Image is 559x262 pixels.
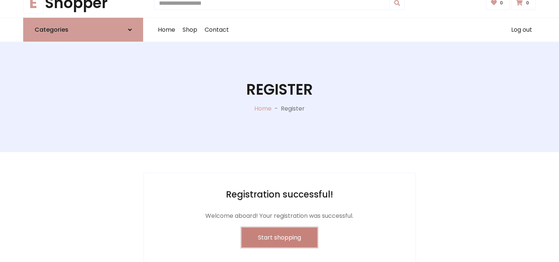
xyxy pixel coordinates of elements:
[226,188,333,201] h2: Registration successful!
[23,18,143,42] a: Categories
[246,81,313,98] h1: Register
[242,228,317,247] button: Start shopping
[272,104,281,113] p: -
[254,104,272,113] a: Home
[206,212,354,220] span: Welcome aboard! Your registration was successful.
[201,18,233,42] a: Contact
[507,18,536,42] a: Log out
[35,26,68,33] h6: Categories
[281,104,305,113] p: Register
[179,18,201,42] a: Shop
[154,18,179,42] a: Home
